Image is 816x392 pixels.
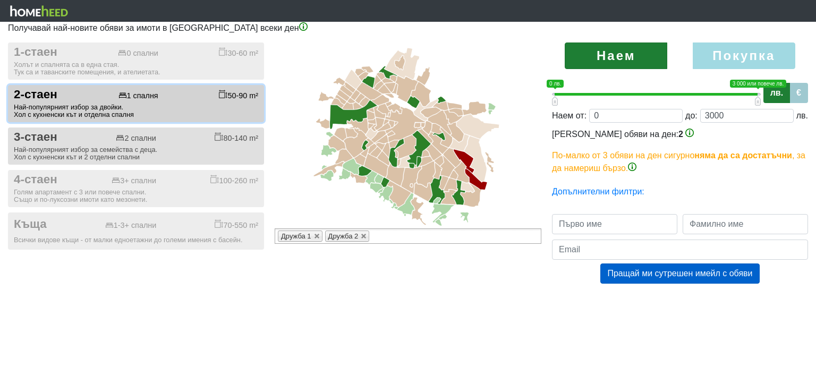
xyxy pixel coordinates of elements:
input: Първо име [552,214,677,234]
span: 0 лв. [547,80,564,88]
span: 4-стаен [14,173,57,187]
button: 1-стаен 0 спални 30-60 m² Холът и спалнята са в една стая.Тук са и таванските помещения, и ателие... [8,42,264,80]
div: 2 спални [116,134,156,143]
span: 2 [678,130,683,139]
div: 80-140 m² [215,132,258,143]
div: 1-3+ спални [105,221,157,230]
div: Най-популярният избор за семейства с деца. Хол с кухненски кът и 2 отделни спални [14,146,258,161]
label: Наем [565,42,667,69]
label: Покупка [693,42,795,69]
p: Получавай най-новите обяви за имоти в [GEOGRAPHIC_DATA] всеки ден [8,22,808,35]
button: Пращай ми сутрешен имейл с обяви [600,263,759,284]
div: 1 спалня [118,91,158,100]
div: 100-260 m² [210,175,258,185]
span: 3-стаен [14,130,57,144]
label: лв. [763,83,790,103]
div: 70-550 m² [215,219,258,230]
span: 3 000 или повече лв. [730,80,786,88]
div: 50-90 m² [219,90,258,100]
div: 30-60 m² [219,47,258,58]
img: info-3.png [685,129,694,137]
a: Допълнителни филтри: [552,187,644,196]
div: Холът и спалнята са в една стая. Тук са и таванските помещения, и ателиетата. [14,61,258,76]
div: лв. [796,109,808,122]
button: 4-стаен 3+ спални 100-260 m² Голям апартамент с 3 или повече спални.Също и по-луксозни имоти като... [8,170,264,207]
img: info-3.png [299,22,308,31]
span: Дружба 2 [328,232,359,240]
div: [PERSON_NAME] обяви на ден: [552,128,808,175]
div: 0 спални [118,49,158,58]
button: Къща 1-3+ спални 70-550 m² Всички видове къщи - от малки едноетажни до големи имения с басейн. [8,212,264,250]
div: Голям апартамент с 3 или повече спални. Също и по-луксозни имоти като мезонети. [14,189,258,203]
div: 3+ спални [112,176,156,185]
div: Всички видове къщи - от малки едноетажни до големи имения с басейн. [14,236,258,244]
label: € [789,83,808,103]
img: info-3.png [628,163,636,171]
div: Най-популярният избор за двойки. Хол с кухненски кът и отделна спалня [14,104,258,118]
b: няма да са достатъчни [694,151,792,160]
span: Дружба 1 [281,232,311,240]
span: Къща [14,217,47,232]
button: 2-стаен 1 спалня 50-90 m² Най-популярният избор за двойки.Хол с кухненски кът и отделна спалня [8,85,264,122]
p: По-малко от 3 обяви на ден сигурно , за да намериш бързо. [552,149,808,175]
input: Фамилно име [683,214,808,234]
div: до: [685,109,698,122]
button: 3-стаен 2 спални 80-140 m² Най-популярният избор за семейства с деца.Хол с кухненски кът и 2 отде... [8,127,264,165]
input: Email [552,240,808,260]
div: Наем от: [552,109,586,122]
span: 2-стаен [14,88,57,102]
span: 1-стаен [14,45,57,59]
